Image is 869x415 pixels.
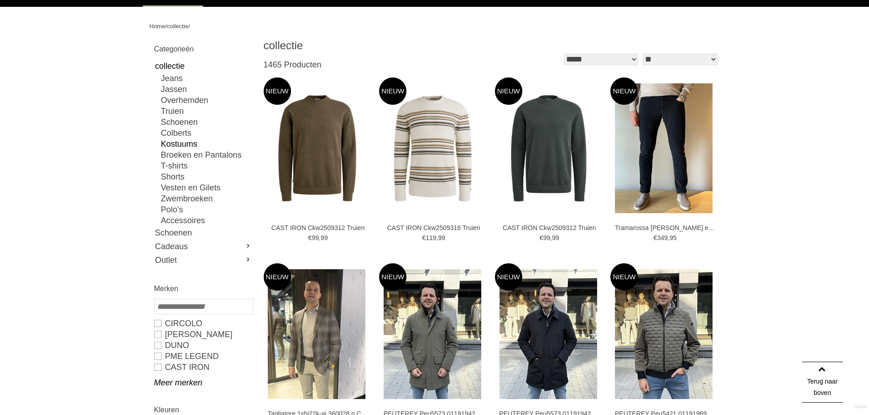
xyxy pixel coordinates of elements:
a: PME LEGEND [154,351,252,362]
a: collectie [154,59,252,73]
a: Jeans [161,73,252,84]
img: CAST IRON Ckw2509312 Truien [495,95,602,202]
a: Broeken en Pantalons [161,149,252,160]
a: Vesten en Gilets [161,182,252,193]
h1: collectie [264,39,492,52]
span: , [319,234,321,241]
a: CAST IRON Ckw2509312 Truien [499,224,599,232]
span: € [654,234,657,241]
span: 1465 Producten [264,60,322,69]
a: Outlet [154,253,252,267]
img: CAST IRON Ckw2509316 Truien [379,95,486,202]
a: Polo's [161,204,252,215]
a: Home [150,23,166,30]
img: PEUTEREY Peu5573 01191942 Jassen [500,269,597,399]
a: collectie [167,23,188,30]
a: Terug naar boven [802,362,843,403]
a: Divide [855,401,867,413]
img: Tramarossa Michelangelo Broeken en Pantalons [615,83,713,213]
h2: Merken [154,283,252,294]
a: Cadeaus [154,240,252,253]
a: Accessoires [161,215,252,226]
a: Tramarossa [PERSON_NAME] en Pantalons [615,224,715,232]
span: / [188,23,190,30]
img: CAST IRON Ckw2509312 Truien [264,95,371,202]
a: CAST IRON Ckw2509312 Truien [268,224,368,232]
h2: Categorieën [154,43,252,55]
a: CAST IRON [154,362,252,373]
span: 99 [438,234,445,241]
span: , [668,234,670,241]
span: 99 [543,234,551,241]
span: 119 [426,234,436,241]
span: , [436,234,438,241]
span: € [422,234,426,241]
span: , [550,234,552,241]
a: T-shirts [161,160,252,171]
a: CAST IRON Ckw2509316 Truien [384,224,484,232]
a: Zwembroeken [161,193,252,204]
span: 99 [312,234,319,241]
a: Jassen [161,84,252,95]
a: Colberts [161,128,252,138]
span: 99 [552,234,559,241]
a: Truien [161,106,252,117]
span: € [540,234,543,241]
a: Duno [154,340,252,351]
a: [PERSON_NAME] [154,329,252,340]
span: 349 [657,234,667,241]
a: Circolo [154,318,252,329]
a: Overhemden [161,95,252,106]
a: Meer merken [154,377,252,388]
span: 99 [321,234,328,241]
img: PEUTEREY Peu5573 01191942 Jassen [384,269,481,399]
img: PEUTEREY Peu5421 01191969 Jassen [615,269,713,399]
a: Schoenen [161,117,252,128]
span: € [308,234,312,241]
a: Schoenen [154,226,252,240]
span: / [165,23,167,30]
a: Kostuums [161,138,252,149]
img: Tagliatore 1shj22k-ai 360028 n Colberts [268,269,365,399]
a: Shorts [161,171,252,182]
span: 95 [670,234,677,241]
